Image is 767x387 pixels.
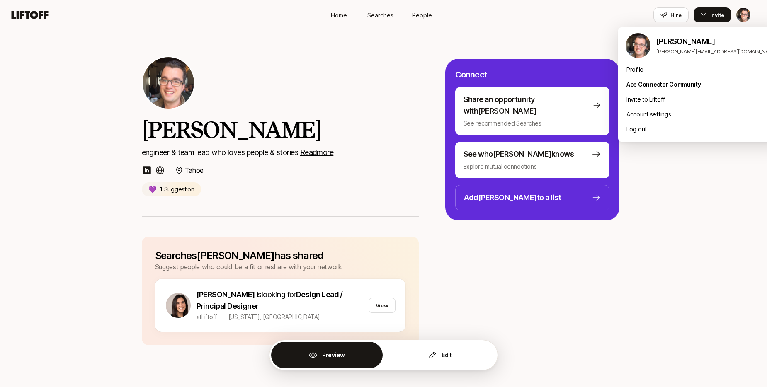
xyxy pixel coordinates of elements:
[464,94,589,117] p: Share an opportunity with [PERSON_NAME]
[148,184,157,195] p: 💜
[464,162,601,172] p: Explore mutual connections
[670,11,682,19] span: Hire
[455,69,487,80] p: Connect
[710,11,724,19] span: Invite
[322,350,345,360] p: Preview
[155,250,342,261] h3: Searches [PERSON_NAME] has shared
[442,350,452,360] p: Edit
[222,312,223,322] p: ·
[142,116,419,143] h2: [PERSON_NAME]
[197,290,255,299] span: [PERSON_NAME]
[626,33,650,58] img: Eric Smith
[185,165,204,176] p: Tahoe
[143,57,194,109] img: Eric Smith
[160,184,194,194] p: 1 Suggestion
[464,148,574,160] p: See who [PERSON_NAME] knows
[155,165,165,175] img: custom-logo
[331,11,347,19] span: Home
[367,11,393,19] span: Searches
[142,147,419,158] p: engineer & team lead who loves people & stories
[166,293,191,318] img: Eleanor Morgan
[142,165,152,175] img: linkedin-logo
[228,312,320,322] p: [US_STATE], [GEOGRAPHIC_DATA]
[736,8,750,22] img: Eric Smith
[464,192,561,203] p: Add [PERSON_NAME] to a list
[464,119,601,128] p: See recommended Searches
[412,11,432,19] span: People
[197,290,343,310] span: Design Lead / Principal Designer
[197,289,365,312] p: is looking for
[300,148,334,157] u: Read more
[155,261,342,272] p: Suggest people who could be a fit or reshare with your network
[369,298,396,313] button: View
[197,312,217,322] p: at Liftoff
